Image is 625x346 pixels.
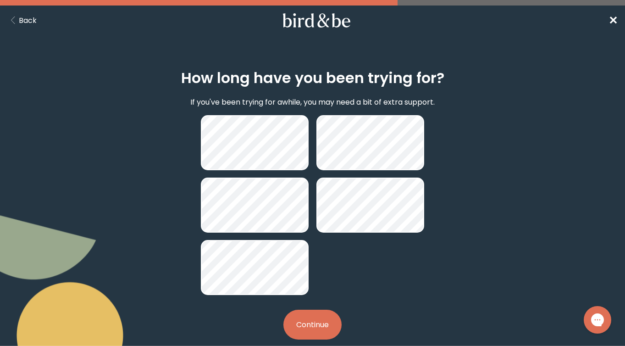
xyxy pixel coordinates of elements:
p: If you've been trying for awhile, you may need a bit of extra support. [190,96,435,108]
button: Continue [283,310,342,340]
iframe: Gorgias live chat messenger [579,303,616,337]
h2: How long have you been trying for? [181,67,444,89]
a: ✕ [608,12,618,28]
button: Back Button [7,15,37,26]
span: ✕ [608,13,618,28]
